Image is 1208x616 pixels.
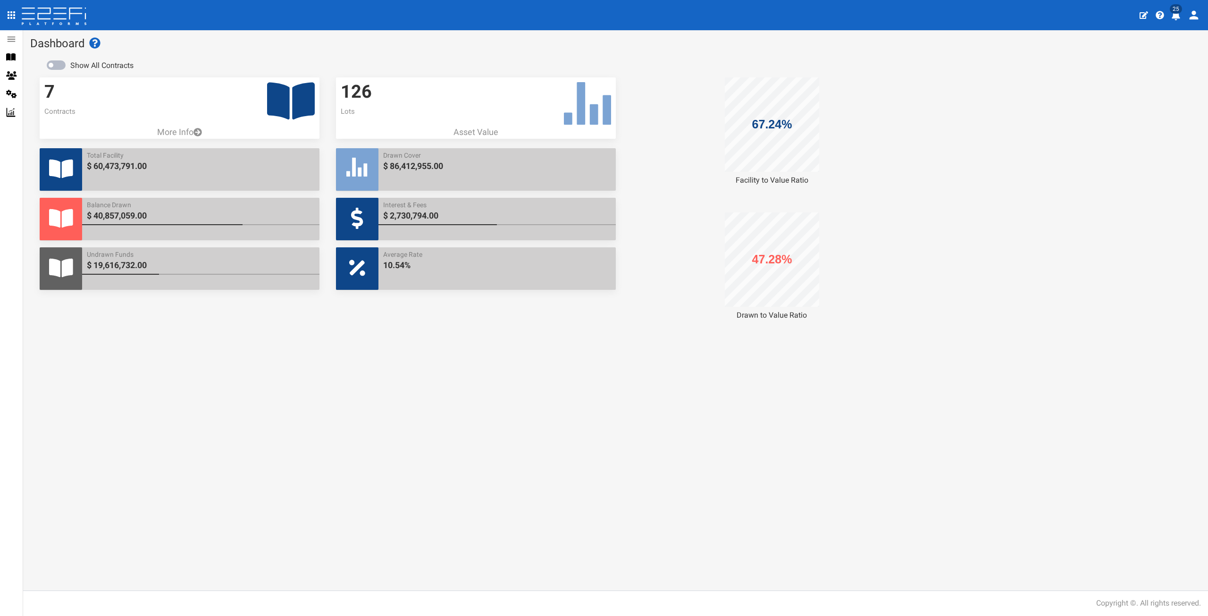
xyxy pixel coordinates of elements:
span: $ 86,412,955.00 [383,160,611,172]
p: Contracts [44,107,315,117]
span: Total Facility [87,151,315,160]
span: Drawn Cover [383,151,611,160]
span: $ 19,616,732.00 [87,259,315,271]
label: Show All Contracts [70,60,134,71]
span: Balance Drawn [87,200,315,210]
h3: 7 [44,82,315,102]
div: Copyright ©. All rights reserved. [1096,598,1201,609]
span: $ 2,730,794.00 [383,210,611,222]
h3: 126 [341,82,611,102]
span: $ 60,473,791.00 [87,160,315,172]
span: 10.54% [383,259,611,271]
div: Facility to Value Ratio [632,175,912,186]
span: Average Rate [383,250,611,259]
a: More Info [40,126,319,138]
div: Drawn to Value Ratio [632,310,912,321]
span: Interest & Fees [383,200,611,210]
p: Asset Value [336,126,616,138]
p: Lots [341,107,611,117]
span: Undrawn Funds [87,250,315,259]
span: $ 40,857,059.00 [87,210,315,222]
h1: Dashboard [30,37,1201,50]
